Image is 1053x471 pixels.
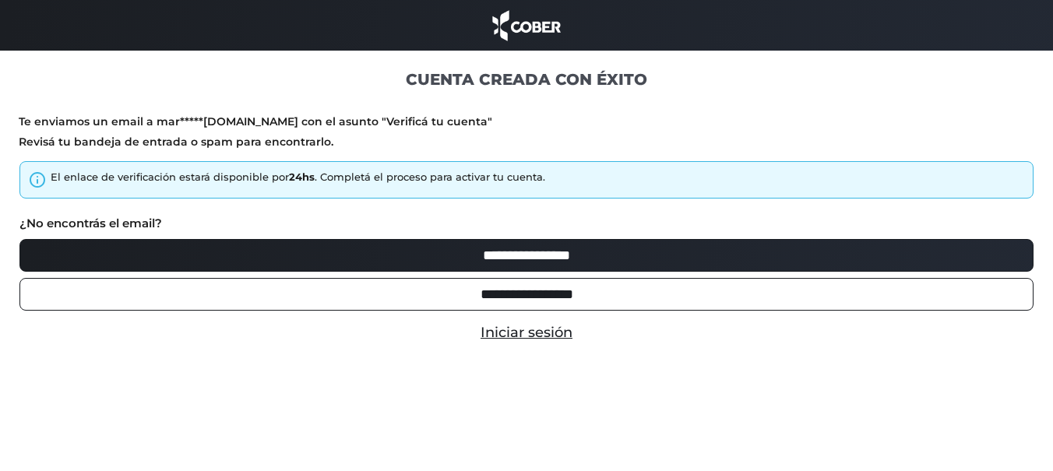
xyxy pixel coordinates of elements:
[51,170,545,185] div: El enlace de verificación estará disponible por . Completá el proceso para activar tu cuenta.
[19,135,1034,149] p: Revisá tu bandeja de entrada o spam para encontrarlo.
[488,8,565,43] img: cober_marca.png
[289,170,315,183] strong: 24hs
[19,114,1034,129] p: Te enviamos un email a mar*****[DOMAIN_NAME] con el asunto "Verificá tu cuenta"
[481,324,572,341] a: Iniciar sesión
[19,69,1034,90] h1: CUENTA CREADA CON ÉXITO
[19,215,162,233] label: ¿No encontrás el email?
